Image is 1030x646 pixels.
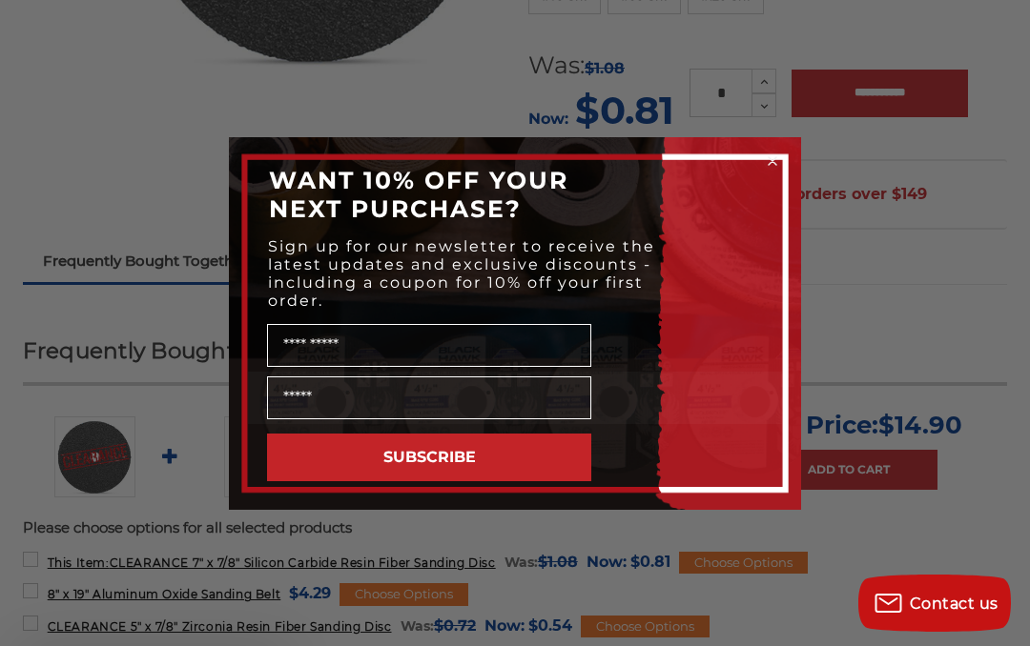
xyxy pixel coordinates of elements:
span: WANT 10% OFF YOUR NEXT PURCHASE? [269,166,568,223]
button: Contact us [858,575,1011,632]
input: Email [267,376,591,419]
span: Sign up for our newsletter to receive the latest updates and exclusive discounts - including a co... [268,237,655,310]
button: SUBSCRIBE [267,434,591,481]
span: Contact us [910,595,999,613]
button: Close dialog [763,151,782,171]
